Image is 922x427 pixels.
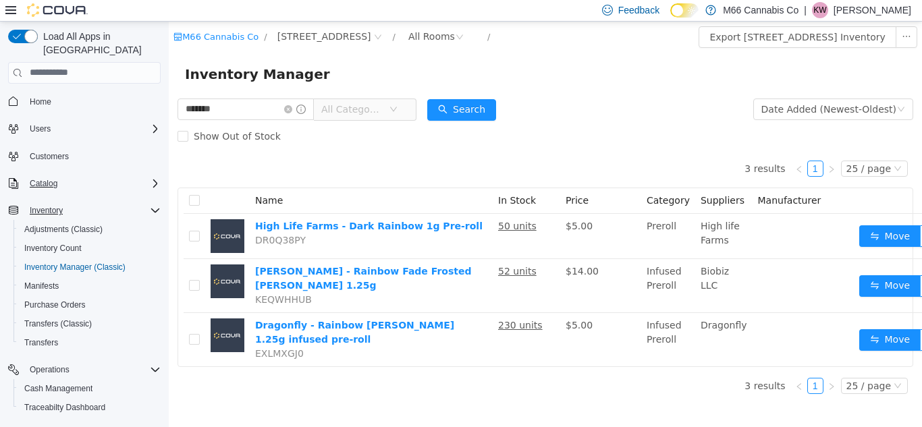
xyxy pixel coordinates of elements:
button: icon: ellipsis [727,5,749,26]
button: Inventory [3,201,166,220]
p: M66 Cannabis Co [723,2,798,18]
button: Export [STREET_ADDRESS] Inventory [530,5,727,26]
a: Adjustments (Classic) [19,221,108,237]
button: Customers [3,146,166,166]
span: All Categories [153,81,214,94]
span: High life Farms [532,199,571,224]
button: Users [3,119,166,138]
span: $5.00 [397,199,424,210]
span: Users [24,121,161,137]
i: icon: left [626,144,634,152]
span: Inventory Manager [16,42,169,63]
i: icon: down [725,360,733,370]
span: Operations [24,362,161,378]
button: Cash Management [13,379,166,398]
i: icon: right [659,144,667,152]
span: Price [397,173,420,184]
button: Catalog [3,174,166,193]
u: 52 units [329,244,368,255]
span: Inventory Count [24,243,82,254]
i: icon: right [659,361,667,369]
button: Transfers (Classic) [13,314,166,333]
span: Transfers [24,337,58,348]
img: Franklin FIelds - Rainbow Fade Frosted Frankie 1.25g placeholder [42,243,76,277]
td: Infused Preroll [472,291,526,345]
span: Adjustments (Classic) [19,221,161,237]
button: icon: ellipsis [751,204,773,225]
button: Home [3,92,166,111]
span: Name [86,173,114,184]
span: Cash Management [24,383,92,394]
span: Operations [30,364,70,375]
p: [PERSON_NAME] [834,2,911,18]
span: Feedback [618,3,659,17]
button: Inventory Manager (Classic) [13,258,166,277]
button: Manifests [13,277,166,295]
span: $14.00 [397,244,430,255]
img: High Life Farms - Dark Rainbow 1g Pre-roll placeholder [42,198,76,231]
i: icon: close-circle [115,84,124,92]
a: Transfers (Classic) [19,316,97,332]
a: Transfers [19,335,63,351]
span: Inventory Manager (Classic) [24,262,126,273]
button: Catalog [24,175,63,192]
span: Inventory [30,205,63,216]
div: 25 / page [678,140,722,154]
div: 25 / page [678,357,722,372]
span: Customers [24,148,161,165]
u: 50 units [329,199,368,210]
button: Adjustments (Classic) [13,220,166,239]
span: Category [478,173,521,184]
div: Kattie Walters [812,2,828,18]
i: icon: info-circle [128,83,137,92]
a: Traceabilty Dashboard [19,399,111,416]
a: icon: shopM66 Cannabis Co [5,10,90,20]
a: Inventory Count [19,240,87,256]
a: Purchase Orders [19,297,91,313]
span: Transfers [19,335,161,351]
button: icon: swapMove [690,308,753,329]
a: Home [24,94,57,110]
button: icon: ellipsis [751,308,773,329]
span: KW [813,2,826,18]
a: Customers [24,148,74,165]
button: Inventory Count [13,239,166,258]
a: Dragonfly - Rainbow [PERSON_NAME] 1.25g infused pre-roll [86,298,286,323]
span: Users [30,123,51,134]
span: Adjustments (Classic) [24,224,103,235]
p: | [804,2,807,18]
a: Manifests [19,278,64,294]
a: 1 [639,357,654,372]
span: / [319,10,321,20]
i: icon: shop [5,11,13,20]
span: Dragonfly [532,298,578,309]
img: Dragonfly - Rainbow Beltz 1.25g infused pre-roll placeholder [42,297,76,331]
button: Inventory [24,202,68,219]
a: 1 [639,140,654,154]
span: In Stock [329,173,367,184]
button: icon: swapMove [690,204,753,225]
button: Traceabilty Dashboard [13,398,166,417]
i: icon: left [626,361,634,369]
a: High Life Farms - Dark Rainbow 1g Pre-roll [86,199,314,210]
li: 1 [639,139,655,155]
span: Inventory Count [19,240,161,256]
span: DR0Q38PY [86,213,137,224]
span: Inventory Manager (Classic) [19,259,161,275]
button: Operations [24,362,75,378]
img: Cova [27,3,88,17]
span: Customers [30,151,69,162]
button: icon: ellipsis [751,254,773,275]
div: All Rooms [240,5,286,25]
span: Catalog [24,175,161,192]
li: Previous Page [622,356,639,372]
span: 3023 20 Mile Rd [109,7,202,22]
span: Suppliers [532,173,576,184]
span: Transfers (Classic) [24,318,92,329]
i: icon: down [725,143,733,152]
span: Home [24,93,161,110]
span: Catalog [30,178,57,189]
i: icon: down [221,84,229,93]
li: Previous Page [622,139,639,155]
